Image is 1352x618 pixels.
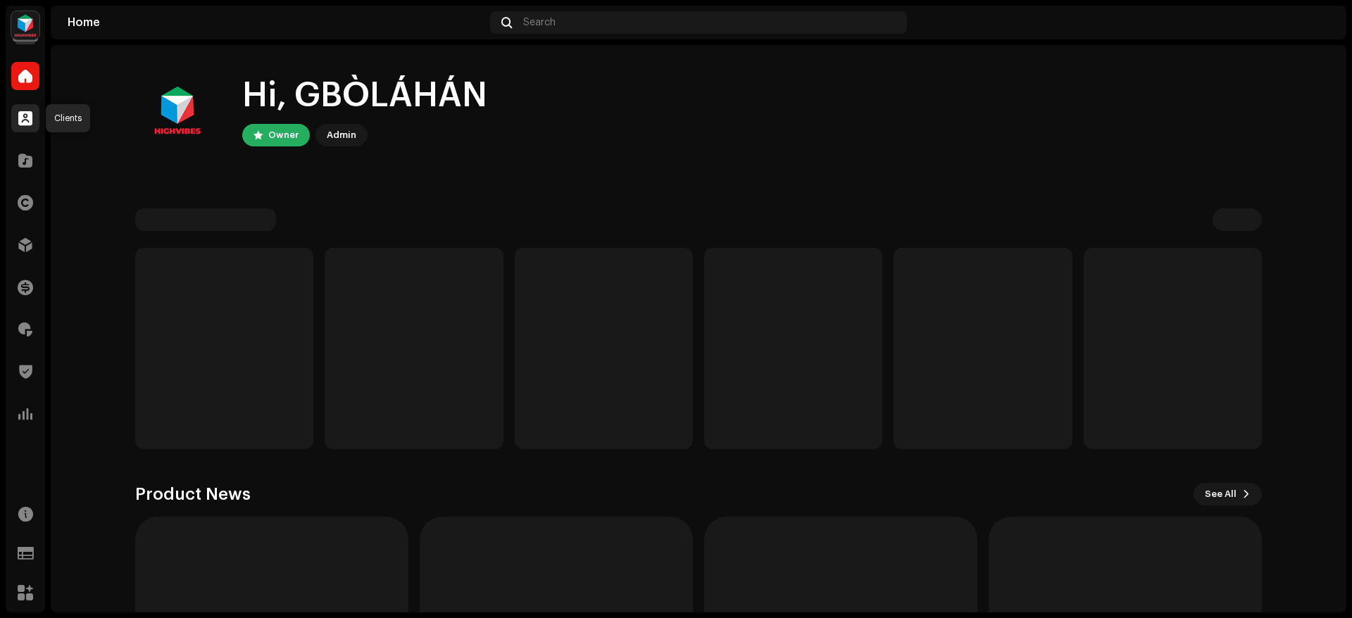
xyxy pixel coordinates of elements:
[327,127,356,144] div: Admin
[1194,483,1262,505] button: See All
[135,68,220,152] img: 94ca2371-0b49-4ecc-bbe7-55fea9fd24fd
[1205,480,1237,508] span: See All
[268,127,299,144] div: Owner
[68,17,484,28] div: Home
[135,483,251,505] h3: Product News
[1307,11,1329,34] img: 94ca2371-0b49-4ecc-bbe7-55fea9fd24fd
[242,73,487,118] div: Hi, GBÒLÁHÁN
[523,17,556,28] span: Search
[11,11,39,39] img: feab3aad-9b62-475c-8caf-26f15a9573ee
